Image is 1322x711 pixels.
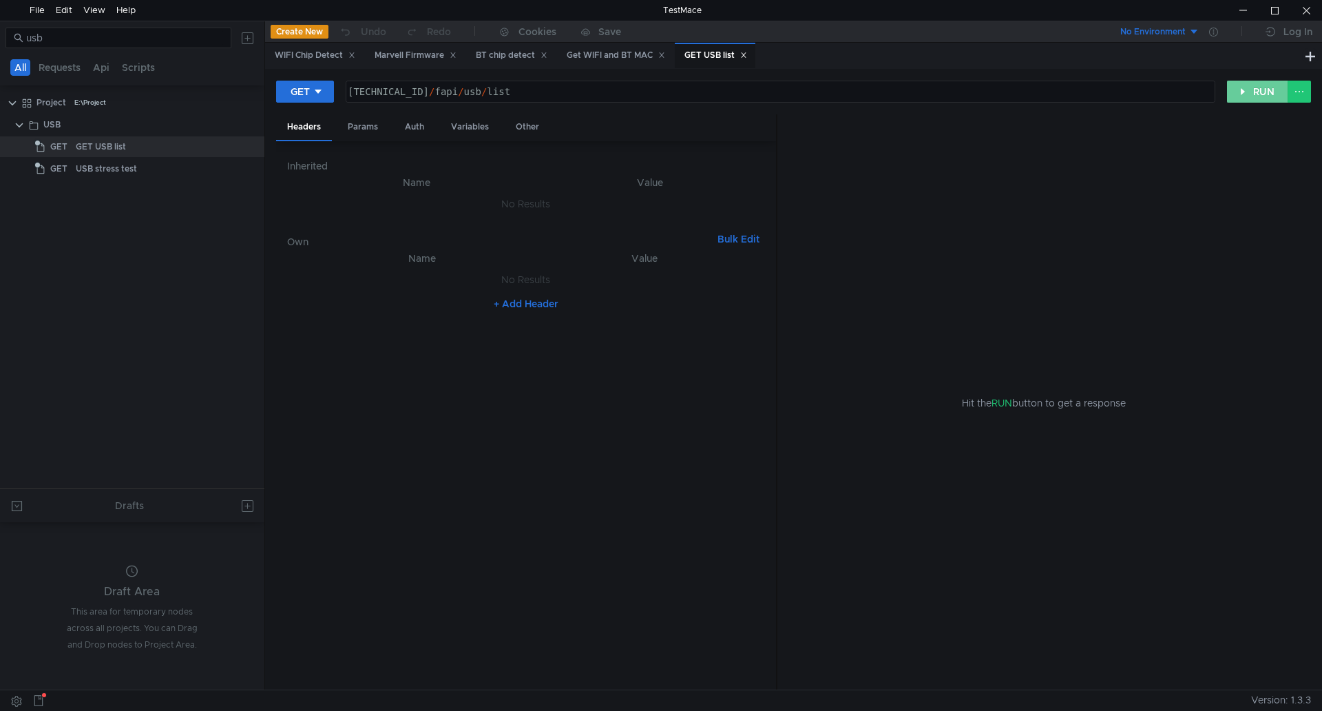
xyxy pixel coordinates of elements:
[375,48,457,63] div: Marvell Firmware
[361,23,386,40] div: Undo
[276,81,334,103] button: GET
[1120,25,1186,39] div: No Environment
[1104,21,1199,43] button: No Environment
[275,48,355,63] div: WIFI Chip Detect
[1283,23,1312,40] div: Log In
[309,250,536,267] th: Name
[43,114,61,135] div: USB
[518,23,556,40] div: Cookies
[89,59,114,76] button: Api
[50,158,67,179] span: GET
[287,234,712,250] h6: Own
[440,114,500,140] div: Variables
[74,92,106,113] div: E:\Project
[36,92,66,113] div: Project
[1251,690,1311,710] span: Version: 1.3.3
[567,48,665,63] div: Get WIFI and BT MAC
[536,174,765,191] th: Value
[291,84,310,99] div: GET
[536,250,754,267] th: Value
[476,48,547,63] div: BT chip detect
[50,136,67,157] span: GET
[712,231,765,247] button: Bulk Edit
[271,25,328,39] button: Create New
[501,274,550,286] nz-embed-empty: No Results
[10,59,30,76] button: All
[598,27,621,37] div: Save
[328,21,396,42] button: Undo
[118,59,159,76] button: Scripts
[684,48,747,63] div: GET USB list
[962,395,1126,411] span: Hit the button to get a response
[488,296,564,312] button: + Add Header
[501,198,550,210] nz-embed-empty: No Results
[505,114,550,140] div: Other
[34,59,85,76] button: Requests
[26,30,223,45] input: Search...
[427,23,451,40] div: Redo
[394,114,435,140] div: Auth
[287,158,765,174] h6: Inherited
[276,114,332,141] div: Headers
[1227,81,1288,103] button: RUN
[337,114,389,140] div: Params
[396,21,461,42] button: Redo
[992,397,1012,409] span: RUN
[115,497,144,514] div: Drafts
[76,136,126,157] div: GET USB list
[76,158,137,179] div: USB stress test
[298,174,536,191] th: Name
